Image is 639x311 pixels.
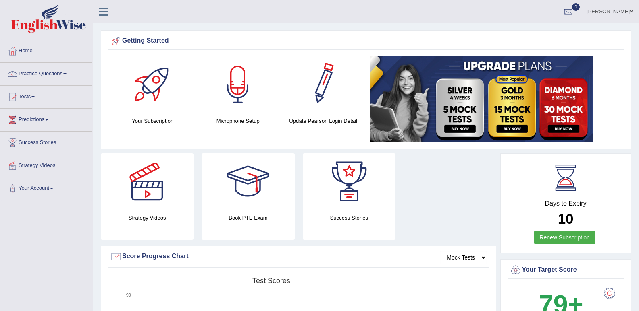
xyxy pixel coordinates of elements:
h4: Success Stories [303,214,395,222]
h4: Strategy Videos [101,214,194,222]
a: Tests [0,86,92,106]
b: 10 [558,211,574,227]
h4: Microphone Setup [200,117,277,125]
div: Score Progress Chart [110,251,487,263]
a: Home [0,40,92,60]
a: Practice Questions [0,63,92,83]
tspan: Test scores [252,277,290,285]
a: Strategy Videos [0,154,92,175]
h4: Days to Expiry [510,200,622,207]
text: 90 [126,292,131,297]
h4: Your Subscription [114,117,191,125]
a: Your Account [0,177,92,198]
img: small5.jpg [370,56,593,142]
div: Your Target Score [510,264,622,276]
a: Renew Subscription [534,231,595,244]
a: Predictions [0,109,92,129]
div: Getting Started [110,35,622,47]
h4: Book PTE Exam [202,214,294,222]
h4: Update Pearson Login Detail [285,117,362,125]
span: 0 [572,3,580,11]
a: Success Stories [0,132,92,152]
